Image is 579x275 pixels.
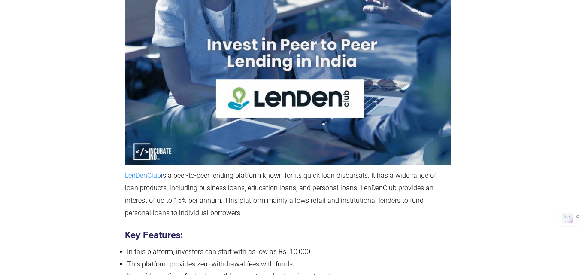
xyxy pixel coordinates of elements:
strong: Key Features: [125,231,182,240]
a: LenDenClub [125,171,161,180]
span: In this platform, investors can start with as low as Rs. 10,000. [127,247,312,256]
span: is a peer-to-peer lending platform known for its quick loan disbursals. It has a wide range of lo... [125,171,436,217]
span: This platform provides zero withdrawal fees with funds. [127,260,294,268]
